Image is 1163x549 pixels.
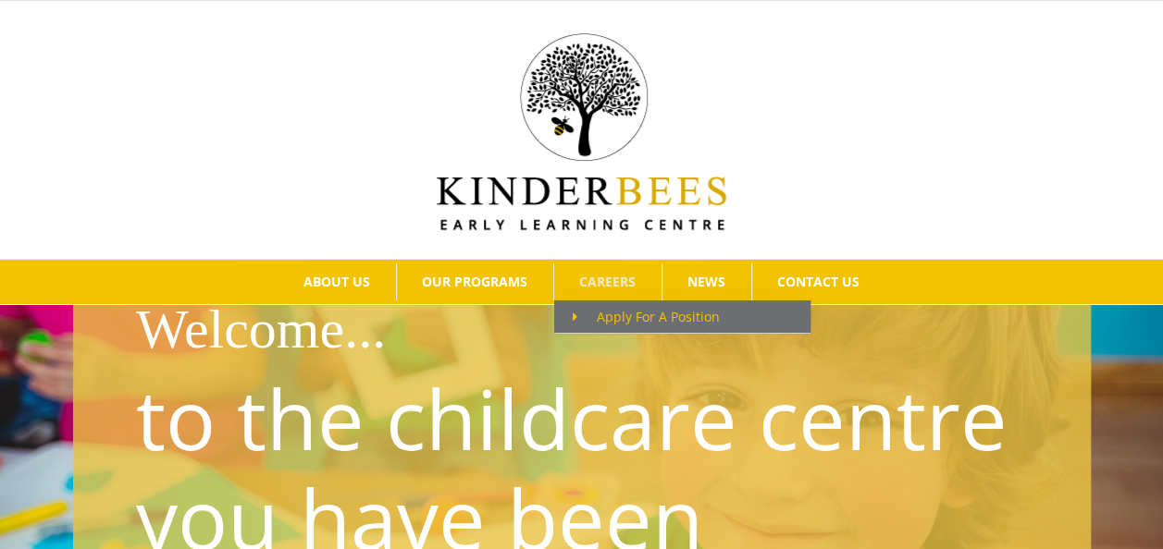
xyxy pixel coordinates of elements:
span: CONTACT US [777,275,860,288]
a: OUR PROGRAMS [397,263,553,300]
a: NEWS [662,263,751,300]
span: Apply For A Position [573,308,720,325]
a: CONTACT US [752,263,885,300]
nav: Main Menu [28,260,1135,304]
img: Kinder Bees Logo [437,33,726,230]
span: NEWS [687,275,725,288]
a: CAREERS [554,263,662,300]
h1: Welcome... [136,290,1077,368]
a: ABOUT US [278,263,396,300]
span: ABOUT US [303,275,370,288]
span: OUR PROGRAMS [422,275,527,288]
a: Apply For A Position [554,300,810,334]
span: CAREERS [579,275,636,288]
